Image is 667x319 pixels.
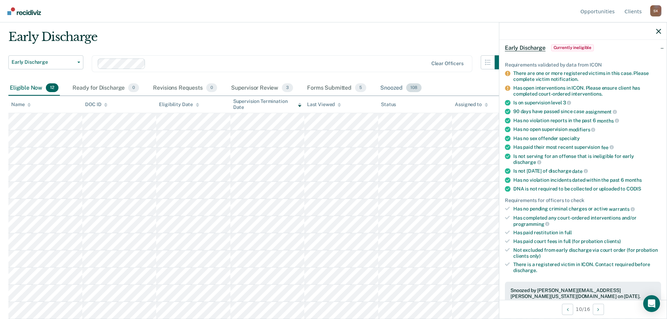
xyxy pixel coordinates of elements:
[609,206,635,212] span: warrants
[585,109,617,114] span: assignment
[307,102,341,108] div: Last Viewed
[513,144,661,150] div: Has paid their most recent supervision
[513,177,661,183] div: Has no violation incidents dated within the past 6
[499,300,667,318] div: 10 / 16
[513,186,661,192] div: DNA is not required to be collected or uploaded to
[46,83,58,92] span: 12
[513,238,661,244] div: Has paid court fees in full (for probation
[513,126,661,133] div: Has no open supervision
[431,61,464,67] div: Clear officers
[513,262,661,273] div: There is a registered victim in ICON. Contact required before
[513,109,661,115] div: 90 days have passed since case
[625,177,642,182] span: months
[7,7,41,15] img: Recidiviz
[572,168,588,174] span: date
[230,81,295,96] div: Supervisor Review
[513,168,661,174] div: Is not [DATE] of discharge
[8,30,509,50] div: Early Discharge
[643,295,660,312] div: Open Intercom Messenger
[513,85,661,97] div: Has open interventions in ICON. Please ensure client has completed court-ordered interventions.
[379,81,423,96] div: Snoozed
[282,83,293,92] span: 3
[513,135,661,141] div: Has no sex offender
[513,230,661,236] div: Has paid restitution in
[505,62,661,68] div: Requirements validated by data from ICON
[513,221,549,227] span: programming
[233,98,301,110] div: Supervision Termination Date
[499,36,667,59] div: Early DischargeCurrently ineligible
[11,102,31,108] div: Name
[513,99,661,106] div: Is on supervision level
[8,81,60,96] div: Eligible Now
[406,83,422,92] span: 108
[12,59,75,65] span: Early Discharge
[513,206,661,212] div: Has no pending criminal charges or active
[513,70,661,82] div: There are one or more registered victims in this case. Please complete victim notification.
[593,304,604,315] button: Next Opportunity
[206,83,217,92] span: 0
[562,304,573,315] button: Previous Opportunity
[85,102,107,108] div: DOC ID
[513,117,661,124] div: Has no violation reports in the past 6
[530,253,541,258] span: only)
[551,44,594,51] span: Currently ineligible
[159,102,199,108] div: Eligibility Date
[306,81,368,96] div: Forms Submitted
[597,118,619,123] span: months
[513,247,661,259] div: Not excluded from early discharge via court order (for probation clients
[381,102,396,108] div: Status
[455,102,488,108] div: Assigned to
[601,144,614,150] span: fee
[505,197,661,203] div: Requirements for officers to check
[604,238,621,244] span: clients)
[510,287,655,311] div: Snoozed by [PERSON_NAME][EMAIL_ADDRESS][PERSON_NAME][US_STATE][DOMAIN_NAME] on [DATE]. Staaci [PE...
[650,5,661,16] div: S K
[128,83,139,92] span: 0
[626,186,641,191] span: CODIS
[569,127,596,132] span: modifiers
[513,153,661,165] div: Is not serving for an offense that is ineligible for early
[563,100,571,105] span: 3
[152,81,218,96] div: Revisions Requests
[505,44,546,51] span: Early Discharge
[564,230,572,235] span: full
[71,81,140,96] div: Ready for Discharge
[650,5,661,16] button: Profile dropdown button
[559,135,580,141] span: specialty
[513,215,661,227] div: Has completed any court-ordered interventions and/or
[513,159,541,165] span: discharge
[355,83,366,92] span: 5
[513,268,537,273] span: discharge.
